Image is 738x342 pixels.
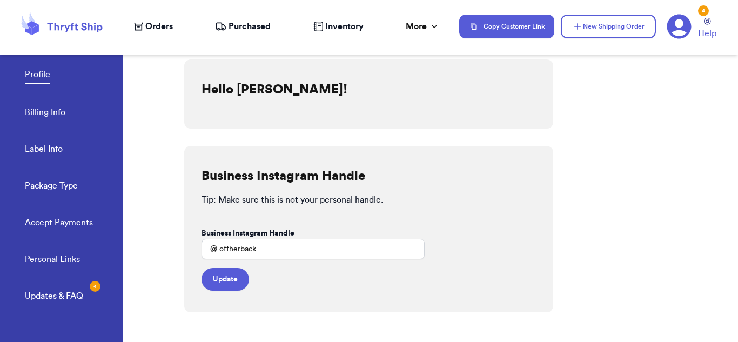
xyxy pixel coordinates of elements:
a: Inventory [313,20,364,33]
h2: Hello [PERSON_NAME]! [202,81,347,98]
a: 4 [667,14,692,39]
a: Profile [25,68,50,84]
a: Personal Links [25,253,80,268]
button: Update [202,268,249,291]
div: 4 [90,281,100,292]
a: Billing Info [25,106,65,121]
h2: Business Instagram Handle [202,167,365,185]
button: New Shipping Order [561,15,656,38]
span: Purchased [229,20,271,33]
span: Help [698,27,716,40]
a: Package Type [25,179,78,195]
a: Orders [134,20,173,33]
label: Business Instagram Handle [202,228,294,239]
a: Help [698,18,716,40]
a: Label Info [25,143,63,158]
a: Purchased [215,20,271,33]
div: More [406,20,440,33]
div: @ [202,239,217,259]
div: 4 [698,5,709,16]
button: Copy Customer Link [459,15,554,38]
span: Orders [145,20,173,33]
a: Accept Payments [25,216,93,231]
p: Tip: Make sure this is not your personal handle. [202,193,536,206]
a: Updates & FAQ4 [25,290,83,305]
span: Inventory [325,20,364,33]
div: Updates & FAQ [25,290,83,303]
